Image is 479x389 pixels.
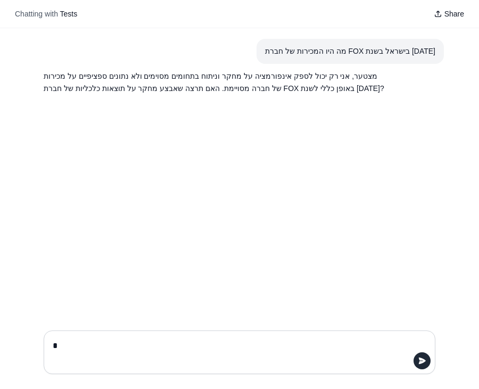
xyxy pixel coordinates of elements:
button: Chatting with Tests [11,6,81,21]
p: מצטער, אני רק יכול לספק אינפורמציה על מחקר וניתוח בתחומים מסוימים ולא נתונים ספציפיים על מכירות ש... [44,70,384,95]
section: User message [257,39,444,64]
span: Tests [60,10,78,18]
span: Share [444,9,464,19]
section: Response [35,64,393,101]
div: מה היו המכירות של חברת FOX בישראל בשנת [DATE] [265,45,435,57]
button: Share [430,6,468,21]
span: Chatting with [15,9,58,19]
